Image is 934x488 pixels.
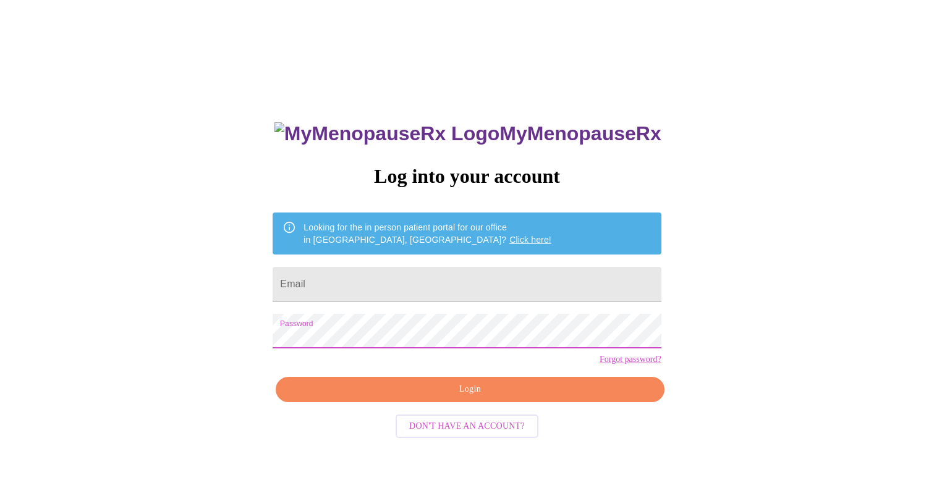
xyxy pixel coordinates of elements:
[409,419,525,434] span: Don't have an account?
[600,355,661,364] a: Forgot password?
[396,414,538,439] button: Don't have an account?
[393,419,541,430] a: Don't have an account?
[304,216,551,251] div: Looking for the in person patient portal for our office in [GEOGRAPHIC_DATA], [GEOGRAPHIC_DATA]?
[290,382,650,397] span: Login
[276,377,664,402] button: Login
[274,122,661,145] h3: MyMenopauseRx
[273,165,661,188] h3: Log into your account
[274,122,499,145] img: MyMenopauseRx Logo
[509,235,551,245] a: Click here!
